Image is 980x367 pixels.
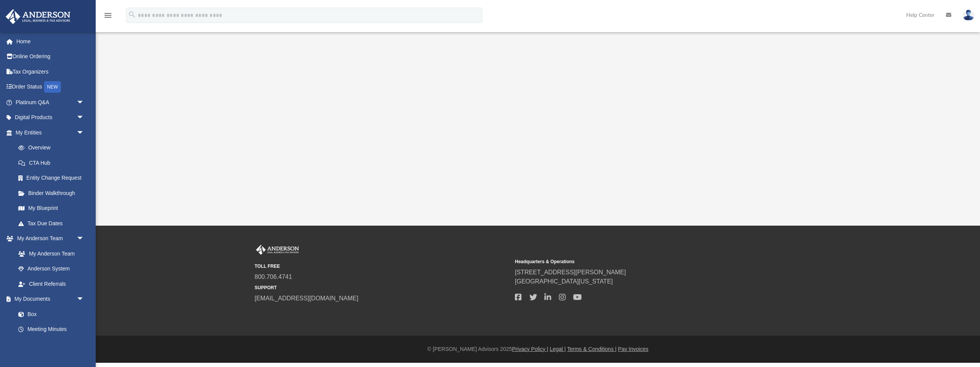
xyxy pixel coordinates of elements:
[515,269,626,275] a: [STREET_ADDRESS][PERSON_NAME]
[11,276,92,292] a: Client Referrals
[77,95,92,110] span: arrow_drop_down
[5,292,92,307] a: My Documentsarrow_drop_down
[512,346,549,352] a: Privacy Policy |
[44,81,61,93] div: NEW
[5,231,92,246] a: My Anderson Teamarrow_drop_down
[11,261,92,277] a: Anderson System
[515,278,613,285] a: [GEOGRAPHIC_DATA][US_STATE]
[515,258,770,265] small: Headquarters & Operations
[77,125,92,141] span: arrow_drop_down
[11,216,96,231] a: Tax Due Dates
[5,34,96,49] a: Home
[77,292,92,307] span: arrow_drop_down
[103,15,113,20] a: menu
[5,49,96,64] a: Online Ordering
[11,306,88,322] a: Box
[77,110,92,126] span: arrow_drop_down
[11,170,96,186] a: Entity Change Request
[128,10,136,19] i: search
[5,64,96,79] a: Tax Organizers
[255,295,358,301] a: [EMAIL_ADDRESS][DOMAIN_NAME]
[11,322,92,337] a: Meeting Minutes
[550,346,566,352] a: Legal |
[11,140,96,156] a: Overview
[255,245,301,255] img: Anderson Advisors Platinum Portal
[11,201,92,216] a: My Blueprint
[5,79,96,95] a: Order StatusNEW
[5,110,96,125] a: Digital Productsarrow_drop_down
[11,246,88,261] a: My Anderson Team
[11,337,88,352] a: Forms Library
[5,95,96,110] a: Platinum Q&Aarrow_drop_down
[255,284,510,291] small: SUPPORT
[3,9,73,24] img: Anderson Advisors Platinum Portal
[77,231,92,247] span: arrow_drop_down
[255,274,292,280] a: 800.706.4741
[5,125,96,140] a: My Entitiesarrow_drop_down
[255,263,510,270] small: TOLL FREE
[96,345,980,353] div: © [PERSON_NAME] Advisors 2025
[103,11,113,20] i: menu
[11,185,96,201] a: Binder Walkthrough
[11,155,96,170] a: CTA Hub
[618,346,648,352] a: Pay Invoices
[963,10,974,21] img: User Pic
[567,346,617,352] a: Terms & Conditions |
